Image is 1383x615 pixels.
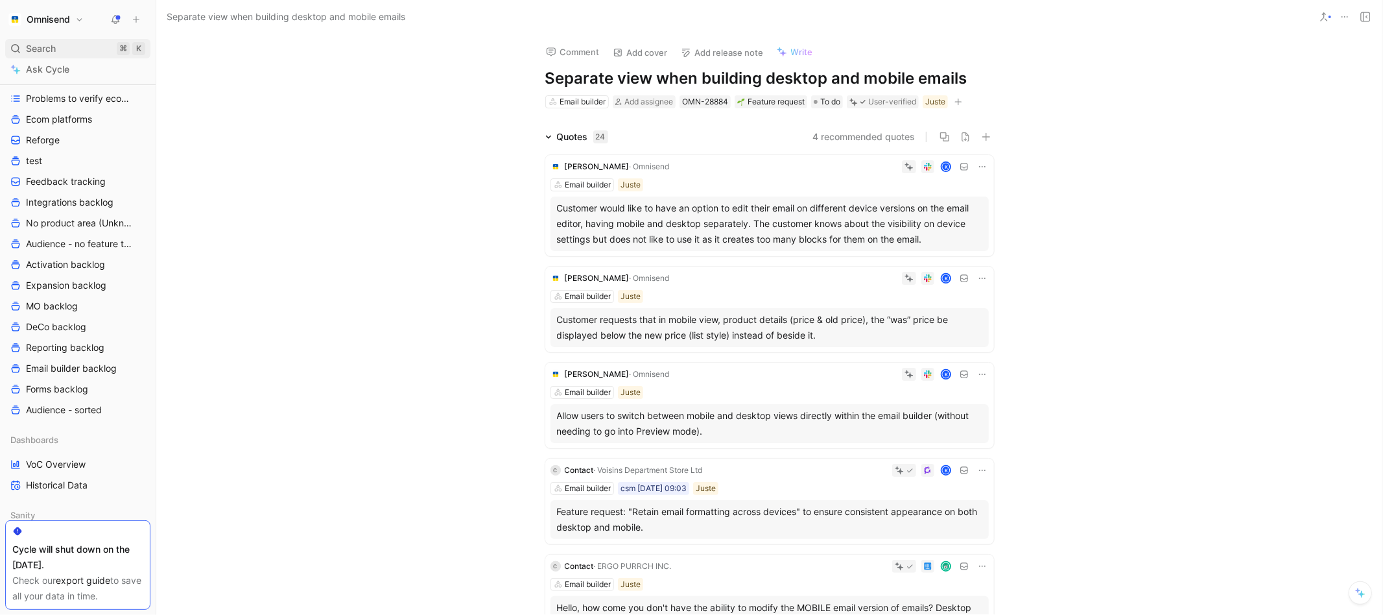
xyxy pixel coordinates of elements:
a: Email builder backlog [5,359,150,378]
span: VoC Overview [26,458,86,471]
a: export guide [56,575,110,586]
span: test [26,154,42,167]
span: Write [791,46,813,58]
h1: Separate view when building desktop and mobile emails [545,68,994,89]
a: Historical Data [5,476,150,495]
div: Email builder [565,578,611,591]
span: Feedback tracking [26,175,106,188]
span: Forms backlog [26,383,88,396]
div: Check our to save all your data in time. [12,573,143,604]
div: ⌘ [117,42,130,55]
div: K [941,370,950,379]
div: csm [DATE] 09:03 [621,482,687,495]
div: Sanity [5,505,150,525]
span: Ecom platforms [26,113,92,126]
a: test [5,151,150,171]
button: OmnisendOmnisend [5,10,87,29]
div: 🌱Feature request [735,95,807,108]
span: [PERSON_NAME] [565,162,630,171]
span: · Omnisend [630,369,670,379]
div: Juste [621,578,641,591]
div: Customer would like to have an option to edit their email on different device versions on the ema... [557,200,982,247]
a: Reporting backlog [5,338,150,357]
a: Feedback tracking [5,172,150,191]
span: [PERSON_NAME] [565,369,630,379]
div: K [941,163,950,171]
div: K [132,42,145,55]
div: Juste [621,386,641,399]
div: Email builder [565,386,611,399]
div: Juste [621,290,641,303]
div: To do [811,95,843,108]
img: logo [550,273,561,283]
div: Juste [696,482,716,495]
div: User-verified [868,95,916,108]
span: Email builder backlog [26,362,117,375]
span: Reporting backlog [26,341,104,354]
div: C [550,465,561,476]
div: Dashboards [5,430,150,450]
div: DashboardsVoC OverviewHistorical Data [5,430,150,495]
button: Add cover [607,43,674,62]
a: Activation backlog [5,255,150,274]
button: 4 recommended quotes [813,129,916,145]
span: Audience - sorted [26,404,102,416]
a: Audience - no feature tag [5,234,150,254]
a: Problems to verify ecom platforms [5,89,150,108]
span: Audience - no feature tag [26,237,132,250]
div: Juste [621,178,641,191]
button: Comment [540,43,606,61]
div: Email builder [565,290,611,303]
span: Contact [565,465,594,475]
button: Add release note [675,43,770,62]
span: Integrations backlog [26,196,113,209]
span: Problems to verify ecom platforms [26,92,136,105]
div: OMN-28884 [682,95,728,108]
span: · Omnisend [630,162,670,171]
div: Search⌘K [5,39,150,58]
a: VoC Overview [5,455,150,474]
a: Ecom platforms [5,110,150,129]
span: Expansion backlog [26,279,106,292]
span: Reforge [26,134,60,147]
a: No product area (Unknowns) [5,213,150,233]
div: Customer requests that in mobile view, product details (price & old price), the “was” price be di... [557,312,982,343]
span: · Voisins Department Store Ltd [594,465,703,475]
span: Dashboards [10,433,58,446]
div: Quotes [557,129,608,145]
a: Forms backlog [5,380,150,399]
span: Contact [565,561,594,571]
div: Email builder [565,482,611,495]
span: DeCo backlog [26,320,86,333]
span: Activation backlog [26,258,105,271]
div: Email builder [565,178,611,191]
div: Feature request: "Retain email formatting across devices" to ensure consistent appearance on both... [557,504,982,535]
span: · ERGO PURRCH INC. [594,561,672,571]
div: C [550,561,561,572]
span: Historical Data [26,479,88,492]
span: Separate view when building desktop and mobile emails [167,9,405,25]
img: Omnisend [8,13,21,26]
a: Reforge [5,130,150,150]
div: Email builder [560,95,606,108]
h1: Omnisend [27,14,70,25]
div: Allow users to switch between mobile and desktop views directly within the email builder (without... [557,408,982,439]
span: [PERSON_NAME] [565,273,630,283]
img: logo [550,369,561,380]
span: Ask Cycle [26,62,69,77]
span: Add assignee [624,97,673,106]
div: K [941,466,950,475]
div: Juste [925,95,945,108]
span: No product area (Unknowns) [26,217,134,230]
div: K [941,274,950,283]
a: Audience - sorted [5,400,150,420]
span: MO backlog [26,300,78,313]
div: Cycle will shut down on the [DATE]. [12,542,143,573]
img: 🌱 [737,98,745,106]
span: To do [820,95,840,108]
img: avatar [941,562,950,571]
a: Integrations backlog [5,193,150,212]
div: 24 [593,130,608,143]
div: Quotes24 [540,129,613,145]
span: · Omnisend [630,273,670,283]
